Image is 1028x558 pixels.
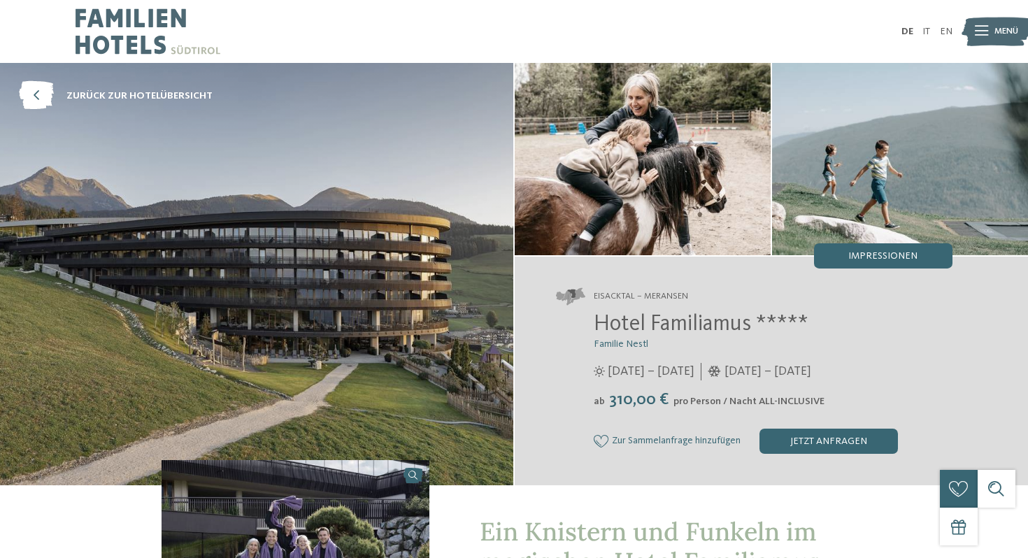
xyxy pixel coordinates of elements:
[724,363,811,380] span: [DATE] – [DATE]
[594,339,648,349] span: Familie Nestl
[515,63,771,255] img: Das Familienhotel in Meransen
[19,82,213,110] a: zurück zur Hotelübersicht
[901,27,913,36] a: DE
[66,89,213,103] span: zurück zur Hotelübersicht
[673,396,824,406] span: pro Person / Nacht ALL-INCLUSIVE
[594,290,688,303] span: Eisacktal – Meransen
[606,392,672,408] span: 310,00 €
[848,251,918,261] span: Impressionen
[940,27,952,36] a: EN
[759,429,898,454] div: jetzt anfragen
[772,63,1028,255] img: Das Familienhotel in Meransen
[922,27,930,36] a: IT
[994,25,1018,38] span: Menü
[612,436,741,447] span: Zur Sammelanfrage hinzufügen
[708,366,721,377] i: Öffnungszeiten im Winter
[594,366,605,377] i: Öffnungszeiten im Sommer
[594,396,605,406] span: ab
[608,363,694,380] span: [DATE] – [DATE]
